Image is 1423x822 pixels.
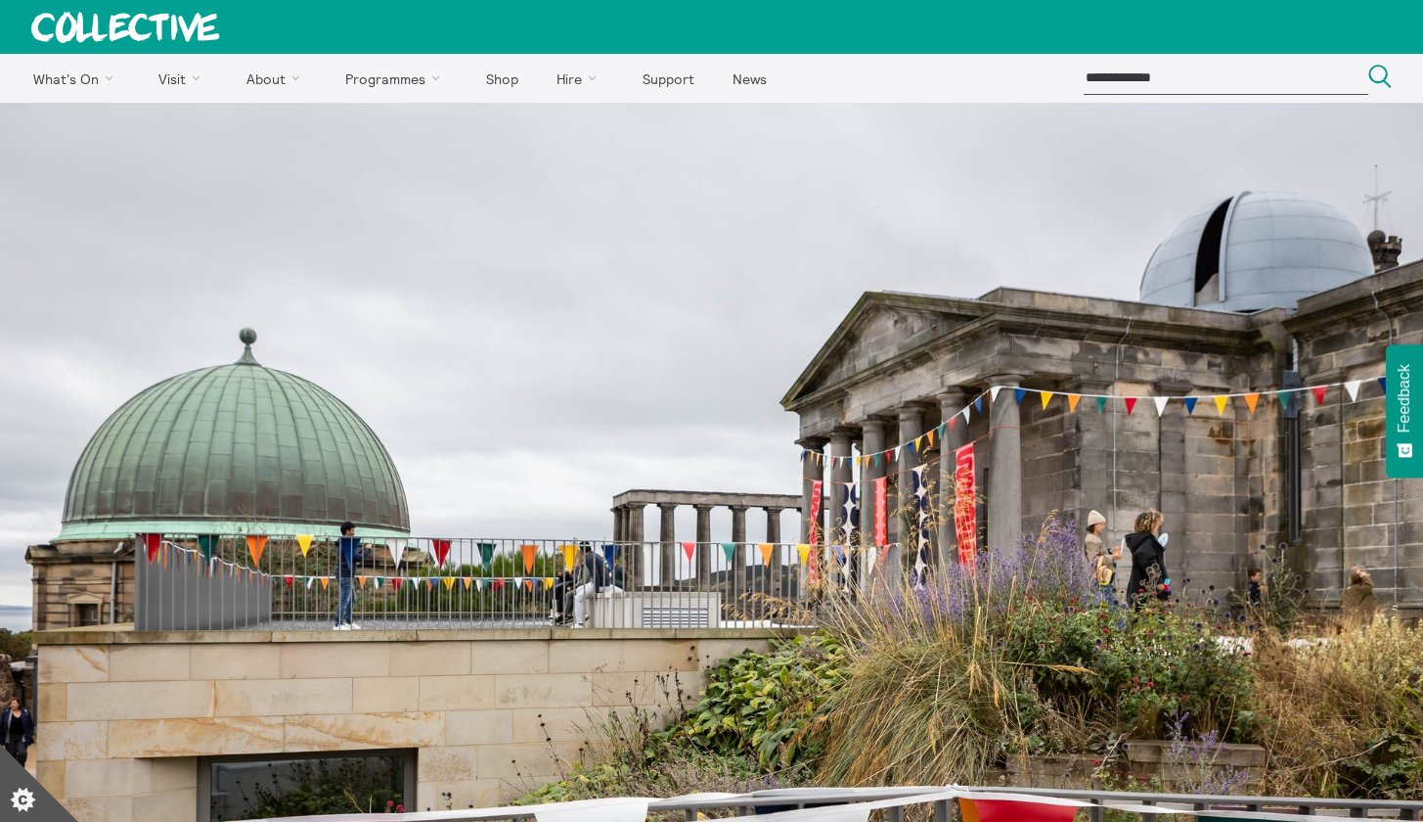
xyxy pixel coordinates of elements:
[1386,344,1423,478] button: Feedback - Show survey
[1396,364,1413,433] span: Feedback
[16,54,138,103] a: What's On
[142,54,226,103] a: Visit
[329,54,466,103] a: Programmes
[540,54,622,103] a: Hire
[468,54,535,103] a: Shop
[229,54,325,103] a: About
[625,54,711,103] a: Support
[715,54,783,103] a: News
